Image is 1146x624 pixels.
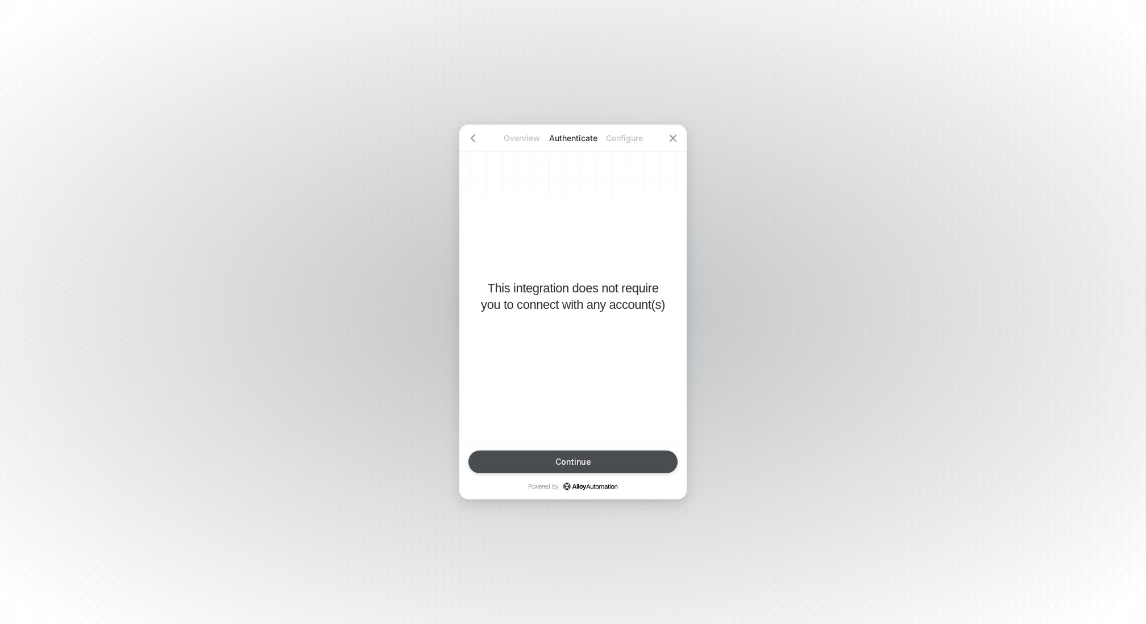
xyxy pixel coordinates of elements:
span: icon-close [668,134,678,143]
a: icon-success [563,482,618,490]
p: Configure [599,133,650,144]
p: This integration does not require you to connect with any account(s) [477,280,668,313]
p: Authenticate [547,133,599,144]
div: Continue [555,457,591,466]
span: icon-arrow-left [468,134,477,143]
p: Powered by [528,482,618,490]
p: Overview [496,133,547,144]
button: Continue [468,451,678,473]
